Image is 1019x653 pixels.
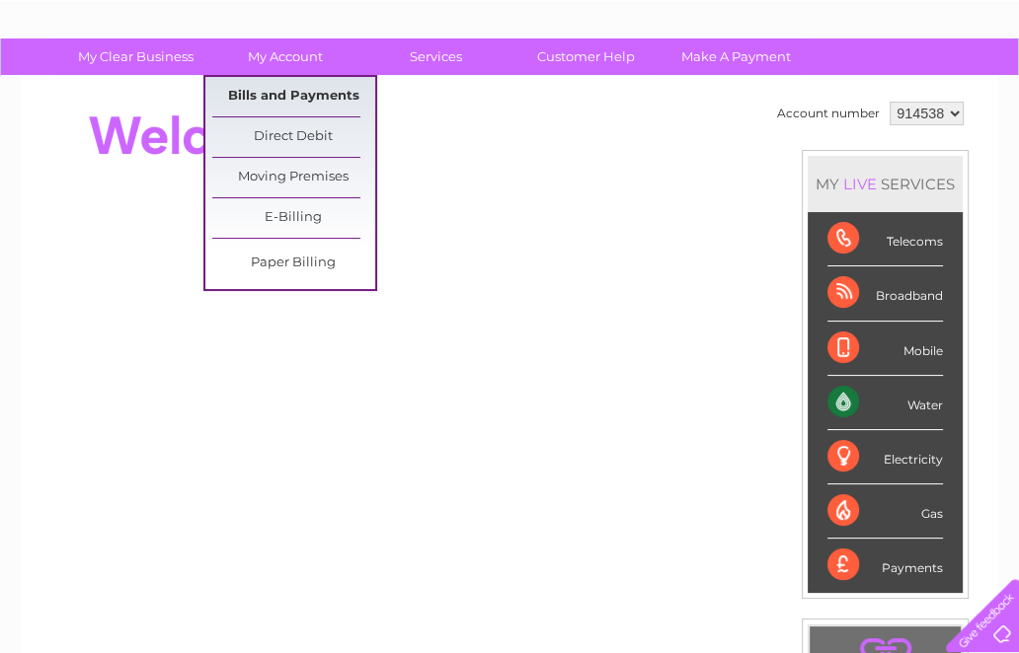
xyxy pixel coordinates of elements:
a: Make A Payment [655,38,818,75]
a: Blog [847,84,876,99]
a: My Account [204,38,367,75]
div: LIVE [839,175,881,193]
div: Mobile [827,322,943,376]
div: Clear Business is a trading name of Verastar Limited (registered in [GEOGRAPHIC_DATA] No. 3667643... [44,11,978,96]
div: Telecoms [827,212,943,266]
a: Contact [888,84,936,99]
a: Telecoms [776,84,835,99]
a: My Clear Business [54,38,217,75]
a: E-Billing [212,198,375,238]
div: Payments [827,539,943,592]
a: Energy [721,84,764,99]
td: Account number [772,97,885,130]
a: Bills and Payments [212,77,375,116]
a: Moving Premises [212,158,375,197]
a: Paper Billing [212,244,375,283]
img: logo.png [36,51,136,111]
a: Water [671,84,709,99]
div: Electricity [827,430,943,484]
a: Direct Debit [212,117,375,157]
a: 0333 014 3131 [647,10,783,35]
a: Services [354,38,517,75]
a: Customer Help [505,38,667,75]
div: Broadband [827,266,943,321]
div: MY SERVICES [808,156,963,212]
a: Log out [954,84,1000,99]
div: Gas [827,484,943,539]
div: Water [827,376,943,430]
